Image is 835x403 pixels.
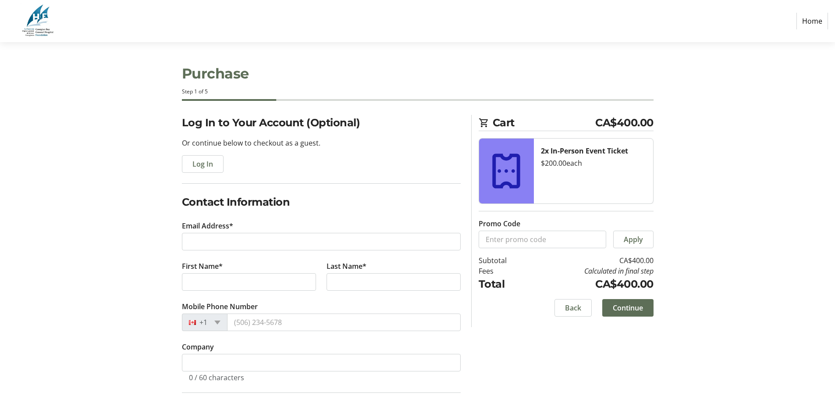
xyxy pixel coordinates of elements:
[479,266,529,276] td: Fees
[624,234,643,245] span: Apply
[189,373,244,382] tr-character-limit: 0 / 60 characters
[182,88,654,96] div: Step 1 of 5
[182,115,461,131] h2: Log In to Your Account (Optional)
[479,276,529,292] td: Total
[182,261,223,271] label: First Name*
[182,301,258,312] label: Mobile Phone Number
[541,158,646,168] div: $200.00 each
[182,194,461,210] h2: Contact Information
[227,314,461,331] input: (506) 234-5678
[595,115,654,131] span: CA$400.00
[7,4,69,39] img: Georgian Bay General Hospital Foundation's Logo
[327,261,366,271] label: Last Name*
[182,138,461,148] p: Or continue below to checkout as a guest.
[182,221,233,231] label: Email Address*
[479,231,606,248] input: Enter promo code
[613,303,643,313] span: Continue
[602,299,654,317] button: Continue
[529,266,654,276] td: Calculated in final step
[493,115,596,131] span: Cart
[796,13,828,29] a: Home
[554,299,592,317] button: Back
[182,155,224,173] button: Log In
[182,63,654,84] h1: Purchase
[192,159,213,169] span: Log In
[541,146,628,156] strong: 2x In-Person Event Ticket
[529,255,654,266] td: CA$400.00
[479,218,520,229] label: Promo Code
[182,342,214,352] label: Company
[529,276,654,292] td: CA$400.00
[479,255,529,266] td: Subtotal
[613,231,654,248] button: Apply
[565,303,581,313] span: Back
